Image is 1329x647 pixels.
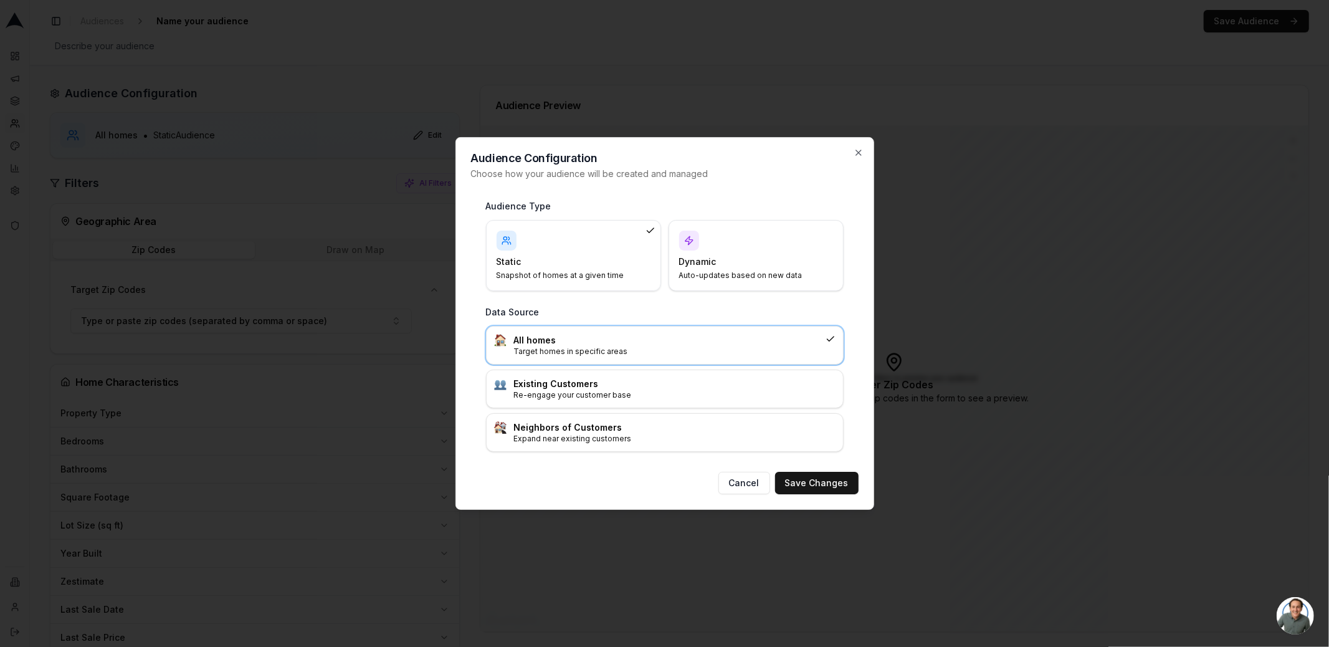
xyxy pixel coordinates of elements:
h2: Audience Configuration [471,153,859,164]
p: Snapshot of homes at a given time [497,271,636,280]
h4: Dynamic [679,256,818,268]
h4: Static [497,256,636,268]
h3: Neighbors of Customers [514,421,836,434]
p: Expand near existing customers [514,434,836,444]
img: :house_buildings: [494,421,507,434]
div: :house:All homesTarget homes in specific areas [486,326,844,365]
h3: Audience Type [486,200,844,213]
h3: All homes [514,334,821,347]
p: Choose how your audience will be created and managed [471,168,859,180]
h3: Existing Customers [514,378,836,390]
h3: Data Source [486,306,844,319]
p: Target homes in specific areas [514,347,821,357]
button: Cancel [718,472,770,494]
img: :house: [494,334,507,347]
img: :busts_in_silhouette: [494,378,507,390]
div: :busts_in_silhouette:Existing CustomersRe-engage your customer base [486,370,844,408]
div: :house_buildings:Neighbors of CustomersExpand near existing customers [486,413,844,452]
button: Save Changes [775,472,859,494]
p: Auto-updates based on new data [679,271,818,280]
p: Re-engage your customer base [514,390,836,400]
div: StaticSnapshot of homes at a given time [486,220,661,291]
div: DynamicAuto-updates based on new data [669,220,844,291]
